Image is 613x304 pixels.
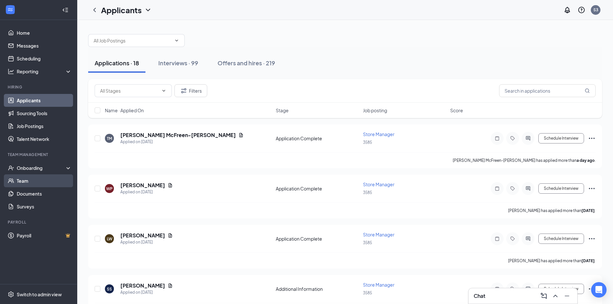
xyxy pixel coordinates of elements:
a: PayrollCrown [17,229,72,242]
span: Store Manager [363,181,395,187]
svg: Note [493,136,501,141]
div: Application Complete [276,135,359,142]
svg: Document [168,183,173,188]
div: Applied on [DATE] [120,239,173,245]
svg: ComposeMessage [540,292,548,300]
div: Application Complete [276,235,359,242]
a: Home [17,26,72,39]
span: Store Manager [363,131,395,137]
svg: MagnifyingGlass [585,88,590,93]
b: [DATE] [581,208,595,213]
div: Application Complete [276,185,359,192]
a: Messages [17,39,72,52]
svg: Tag [509,236,516,241]
h5: [PERSON_NAME] McFreen-[PERSON_NAME] [120,132,236,139]
span: Job posting [363,107,387,114]
b: a day ago [577,158,595,163]
button: ChevronUp [550,291,561,301]
span: 3585 [363,240,372,245]
button: Schedule Interview [538,183,584,194]
button: Schedule Interview [538,234,584,244]
a: Team [17,174,72,187]
svg: ActiveChat [524,236,532,241]
svg: Tag [509,136,516,141]
button: Minimize [562,291,572,301]
a: Documents [17,187,72,200]
svg: ChevronDown [144,6,152,14]
input: All Job Postings [94,37,172,44]
svg: Document [168,283,173,288]
svg: Notifications [563,6,571,14]
svg: QuestionInfo [578,6,585,14]
svg: ChevronUp [552,292,559,300]
span: Score [450,107,463,114]
div: S3 [593,7,598,13]
span: Store Manager [363,282,395,288]
span: 3585 [363,190,372,195]
h1: Applicants [101,5,142,15]
span: 3585 [363,140,372,145]
div: Team Management [8,152,70,157]
b: [DATE] [581,258,595,263]
div: Applications · 18 [95,59,139,67]
input: Search in applications [499,84,596,97]
svg: Note [493,186,501,191]
svg: ActiveChat [524,186,532,191]
div: Hiring [8,84,70,90]
span: Store Manager [363,232,395,237]
svg: Note [493,236,501,241]
a: Applicants [17,94,72,107]
svg: Ellipses [588,134,596,142]
svg: Tag [509,186,516,191]
span: Name · Applied On [105,107,144,114]
button: Schedule Interview [538,284,584,294]
div: TM [107,136,112,141]
div: Onboarding [17,165,66,171]
div: WP [106,186,113,191]
svg: Collapse [62,7,69,13]
span: Stage [276,107,289,114]
svg: ChevronDown [161,88,166,93]
svg: Filter [180,87,188,95]
a: Talent Network [17,133,72,145]
p: [PERSON_NAME] has applied more than . [508,258,596,263]
a: Sourcing Tools [17,107,72,120]
h5: [PERSON_NAME] [120,182,165,189]
svg: WorkstreamLogo [7,6,14,13]
button: ComposeMessage [539,291,549,301]
div: SS [107,286,112,292]
svg: Document [168,233,173,238]
svg: ChevronLeft [91,6,98,14]
svg: Minimize [563,292,571,300]
svg: Note [493,286,501,291]
h5: [PERSON_NAME] [120,282,165,289]
svg: Ellipses [588,235,596,243]
svg: Settings [8,291,14,298]
div: Applied on [DATE] [120,289,173,296]
svg: Tag [509,286,516,291]
p: [PERSON_NAME] has applied more than . [508,208,596,213]
p: [PERSON_NAME] McFreen-[PERSON_NAME] has applied more than . [453,158,596,163]
svg: ChevronDown [174,38,179,43]
div: Offers and hires · 219 [218,59,275,67]
div: Payroll [8,219,70,225]
svg: Analysis [8,68,14,75]
svg: Ellipses [588,185,596,192]
button: Filter Filters [174,84,207,97]
div: Applied on [DATE] [120,139,244,145]
h3: Chat [474,292,485,299]
div: Switch to admin view [17,291,62,298]
span: 3585 [363,290,372,295]
svg: Ellipses [588,285,596,293]
div: Reporting [17,68,72,75]
div: Additional Information [276,286,359,292]
a: Scheduling [17,52,72,65]
h5: [PERSON_NAME] [120,232,165,239]
div: Applied on [DATE] [120,189,173,195]
svg: Document [238,133,244,138]
svg: ActiveChat [524,136,532,141]
a: Job Postings [17,120,72,133]
div: Interviews · 99 [158,59,198,67]
button: Schedule Interview [538,133,584,143]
